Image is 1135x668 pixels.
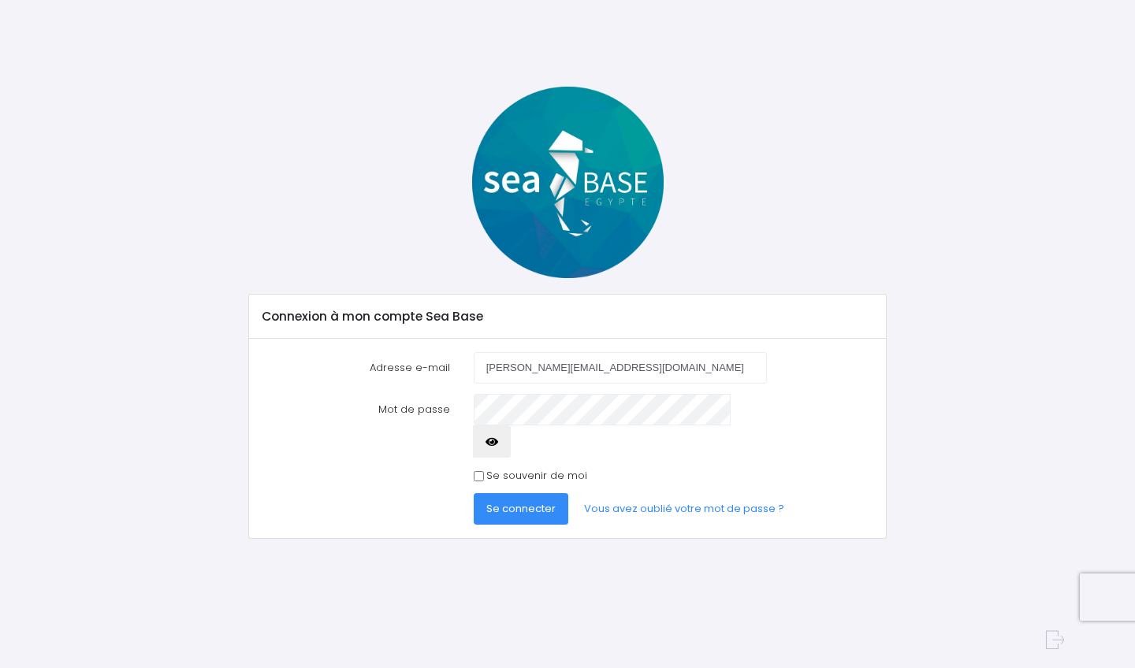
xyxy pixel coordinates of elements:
a: Vous avez oublié votre mot de passe ? [571,493,797,525]
button: Se connecter [474,493,568,525]
label: Mot de passe [250,394,461,458]
span: Se connecter [486,501,556,516]
label: Se souvenir de moi [486,468,587,484]
div: Connexion à mon compte Sea Base [249,295,886,339]
label: Adresse e-mail [250,352,461,384]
